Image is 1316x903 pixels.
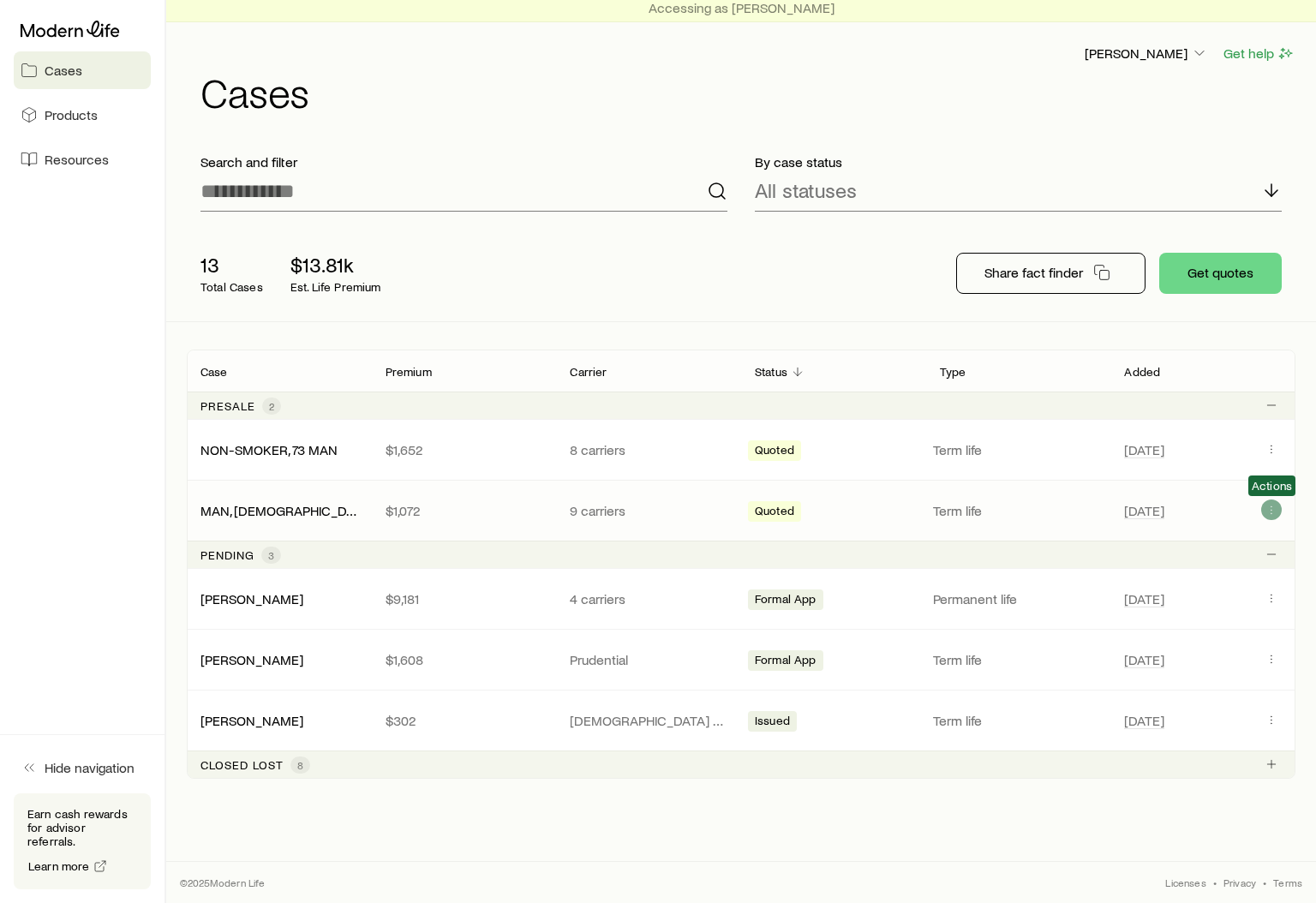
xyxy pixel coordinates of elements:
p: Type [940,365,966,379]
a: Licenses [1165,876,1205,889]
span: [DATE] [1124,502,1164,519]
p: Status [755,365,787,379]
a: NON-SMOKER, 73 MAN [200,441,338,457]
p: Term life [933,502,1104,519]
span: 8 [297,758,303,772]
p: 9 carriers [570,502,727,519]
p: By case status [755,153,1282,170]
span: 3 [268,548,274,562]
a: [PERSON_NAME] [200,651,303,667]
p: Carrier [570,365,607,379]
p: Search and filter [200,153,727,170]
button: Hide navigation [14,749,151,786]
p: Earn cash rewards for advisor referrals. [27,807,137,848]
p: © 2025 Modern Life [180,876,266,889]
p: $1,652 [386,441,543,458]
p: $1,608 [386,651,543,668]
p: $302 [386,712,543,729]
p: Presale [200,399,255,413]
a: Resources [14,141,151,178]
a: [PERSON_NAME] [200,712,303,728]
div: Earn cash rewards for advisor referrals.Learn more [14,793,151,889]
div: [PERSON_NAME] [200,590,303,608]
p: Closed lost [200,758,284,772]
span: [DATE] [1124,590,1164,607]
button: Get quotes [1159,253,1282,294]
div: [PERSON_NAME] [200,712,303,730]
button: Share fact finder [956,253,1146,294]
p: Total Cases [200,280,263,294]
span: Quoted [755,504,794,522]
a: Terms [1273,876,1302,889]
p: [DEMOGRAPHIC_DATA] General [570,712,727,729]
p: Term life [933,712,1104,729]
span: Formal App [755,653,817,671]
span: • [1263,876,1266,889]
p: Est. Life Premium [290,280,381,294]
p: Pending [200,548,254,562]
p: 4 carriers [570,590,727,607]
h1: Cases [200,71,1295,112]
p: $13.81k [290,253,381,277]
p: Case [200,365,228,379]
div: Client cases [187,350,1295,779]
div: [PERSON_NAME] [200,651,303,669]
p: Prudential [570,651,727,668]
span: Products [45,106,98,123]
p: Share fact finder [984,264,1083,281]
p: Term life [933,441,1104,458]
div: MAN, [DEMOGRAPHIC_DATA] SMOKER [200,502,358,520]
span: • [1213,876,1217,889]
span: Learn more [28,860,90,872]
span: 2 [269,399,274,413]
p: Premium [386,365,432,379]
a: Cases [14,51,151,89]
p: [PERSON_NAME] [1085,45,1208,62]
p: 8 carriers [570,441,727,458]
p: $9,181 [386,590,543,607]
div: NON-SMOKER, 73 MAN [200,441,338,459]
p: $1,072 [386,502,543,519]
a: [PERSON_NAME] [200,590,303,607]
span: Quoted [755,443,794,461]
span: Resources [45,151,109,168]
span: [DATE] [1124,651,1164,668]
span: Actions [1252,479,1292,493]
span: [DATE] [1124,712,1164,729]
p: 13 [200,253,263,277]
span: Issued [755,714,790,732]
button: [PERSON_NAME] [1084,44,1209,64]
a: Privacy [1223,876,1256,889]
a: Products [14,96,151,134]
a: MAN, [DEMOGRAPHIC_DATA] SMOKER [200,502,430,518]
span: Formal App [755,592,817,610]
p: All statuses [755,178,857,202]
button: Get help [1223,44,1295,63]
p: Permanent life [933,590,1104,607]
p: Added [1124,365,1160,379]
span: Hide navigation [45,759,135,776]
span: [DATE] [1124,441,1164,458]
p: Term life [933,651,1104,668]
span: Cases [45,62,82,79]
